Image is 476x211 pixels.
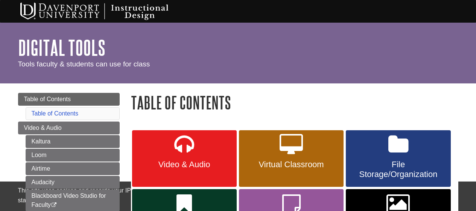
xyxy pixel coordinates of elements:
span: Video & Audio [138,160,231,169]
a: Audacity [26,176,120,189]
a: Digital Tools [18,36,105,59]
h1: Table of Contents [131,93,458,112]
a: Kaltura [26,135,120,148]
a: Virtual Classroom [239,130,344,187]
a: Airtime [26,162,120,175]
a: File Storage/Organization [346,130,450,187]
i: This link opens in a new window [51,203,57,208]
a: Loom [26,149,120,162]
span: Table of Contents [24,96,71,102]
span: File Storage/Organization [351,160,445,179]
a: Video & Audio [132,130,237,187]
a: Video & Audio [18,122,120,134]
span: Tools faculty & students can use for class [18,60,150,68]
span: Virtual Classroom [245,160,338,169]
img: Davenport University Instructional Design [14,2,195,21]
a: Table of Contents [18,93,120,106]
span: Video & Audio [24,125,62,131]
a: Table of Contents [32,110,79,117]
